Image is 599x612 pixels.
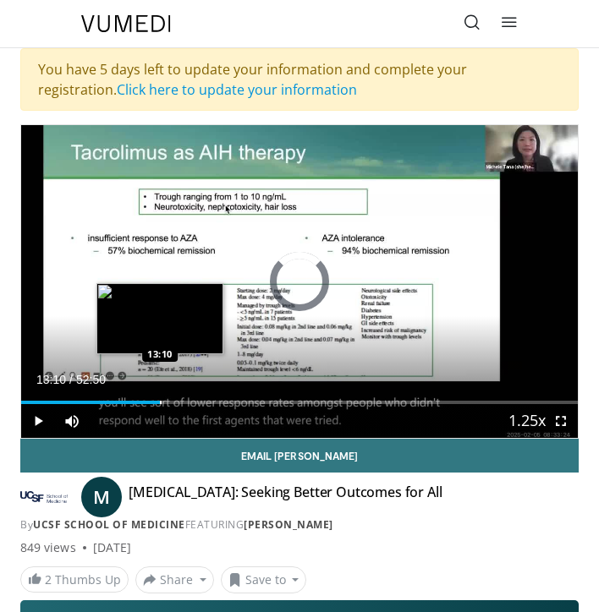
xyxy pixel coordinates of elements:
a: 2 Thumbs Up [20,566,129,593]
img: image.jpeg [96,283,223,354]
a: [PERSON_NAME] [244,517,333,532]
button: Share [135,566,214,593]
span: 2 [45,571,52,587]
video-js: Video Player [21,125,578,438]
img: VuMedi Logo [81,15,171,32]
div: You have 5 days left to update your information and complete your registration. [20,48,579,111]
button: Mute [55,404,89,438]
a: Email [PERSON_NAME] [20,439,579,473]
div: [DATE] [93,539,131,556]
span: 849 views [20,539,76,556]
a: Click here to update your information [117,80,357,99]
img: UCSF School of Medicine [20,484,68,511]
div: Progress Bar [21,401,578,404]
span: / [69,373,73,386]
div: By FEATURING [20,517,579,533]
span: 52:50 [76,373,106,386]
h4: [MEDICAL_DATA]: Seeking Better Outcomes for All [129,484,442,511]
button: Playback Rate [510,404,544,438]
button: Save to [221,566,307,593]
button: Fullscreen [544,404,578,438]
a: M [81,477,122,517]
span: 13:10 [36,373,66,386]
button: Play [21,404,55,438]
a: UCSF School of Medicine [33,517,185,532]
